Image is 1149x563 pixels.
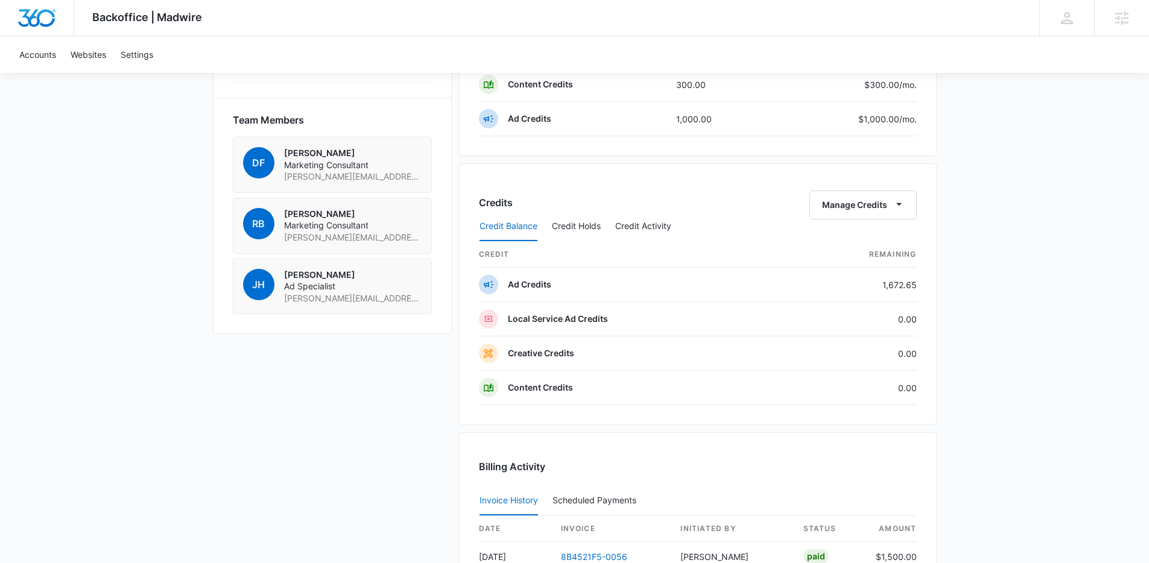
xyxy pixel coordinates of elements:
[243,208,274,239] span: RB
[666,102,770,136] td: 1,000.00
[284,269,422,281] p: [PERSON_NAME]
[789,302,917,336] td: 0.00
[561,552,627,562] a: 8B4521F5-0056
[479,516,551,542] th: date
[284,231,422,244] span: [PERSON_NAME][EMAIL_ADDRESS][PERSON_NAME][DOMAIN_NAME]
[284,280,422,292] span: Ad Specialist
[243,269,274,300] span: JH
[63,36,113,73] a: Websites
[789,242,917,268] th: Remaining
[789,268,917,302] td: 1,672.65
[508,313,608,325] p: Local Service Ad Credits
[809,190,917,219] button: Manage Credits
[508,382,573,394] p: Content Credits
[866,516,917,542] th: amount
[284,171,422,183] span: [PERSON_NAME][EMAIL_ADDRESS][PERSON_NAME][DOMAIN_NAME]
[671,516,793,542] th: Initiated By
[479,195,513,210] h3: Credits
[92,11,202,24] span: Backoffice | Madwire
[480,486,538,515] button: Invoice History
[789,336,917,371] td: 0.00
[551,516,671,542] th: invoice
[284,208,422,220] p: [PERSON_NAME]
[284,219,422,231] span: Marketing Consultant
[858,113,917,125] p: $1,000.00
[284,147,422,159] p: [PERSON_NAME]
[479,459,917,474] h3: Billing Activity
[233,113,304,127] span: Team Members
[666,68,770,102] td: 300.00
[284,292,422,304] span: [PERSON_NAME][EMAIL_ADDRESS][PERSON_NAME][DOMAIN_NAME]
[508,78,573,90] p: Content Credits
[794,516,866,542] th: status
[552,212,601,241] button: Credit Holds
[113,36,160,73] a: Settings
[508,113,551,125] p: Ad Credits
[552,496,641,505] div: Scheduled Payments
[860,78,917,91] p: $300.00
[479,242,789,268] th: credit
[284,159,422,171] span: Marketing Consultant
[508,347,574,359] p: Creative Credits
[899,80,917,90] span: /mo.
[508,278,551,291] p: Ad Credits
[243,147,274,178] span: DF
[789,371,917,405] td: 0.00
[615,212,671,241] button: Credit Activity
[480,212,537,241] button: Credit Balance
[12,36,63,73] a: Accounts
[899,114,917,124] span: /mo.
